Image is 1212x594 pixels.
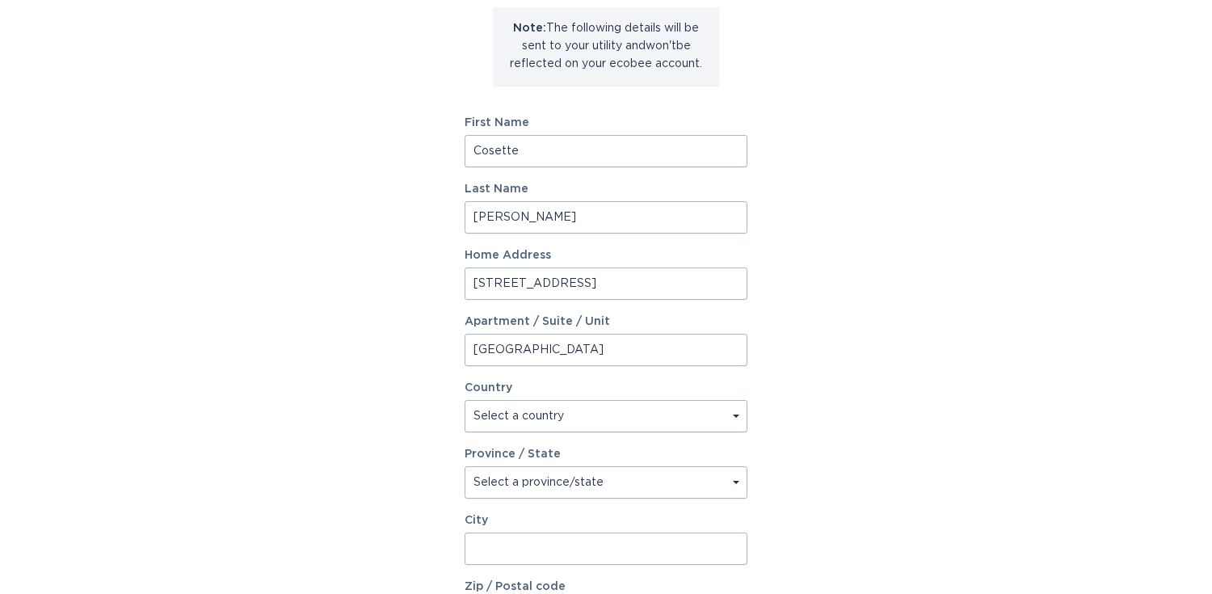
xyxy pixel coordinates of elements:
p: The following details will be sent to your utility and won't be reflected on your ecobee account. [505,19,707,73]
label: Home Address [465,250,747,261]
label: Province / State [465,449,561,460]
label: Last Name [465,183,747,195]
strong: Note: [513,23,546,34]
label: City [465,515,747,526]
label: Zip / Postal code [465,581,747,592]
label: Apartment / Suite / Unit [465,316,747,327]
label: Country [465,382,512,394]
label: First Name [465,117,747,128]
